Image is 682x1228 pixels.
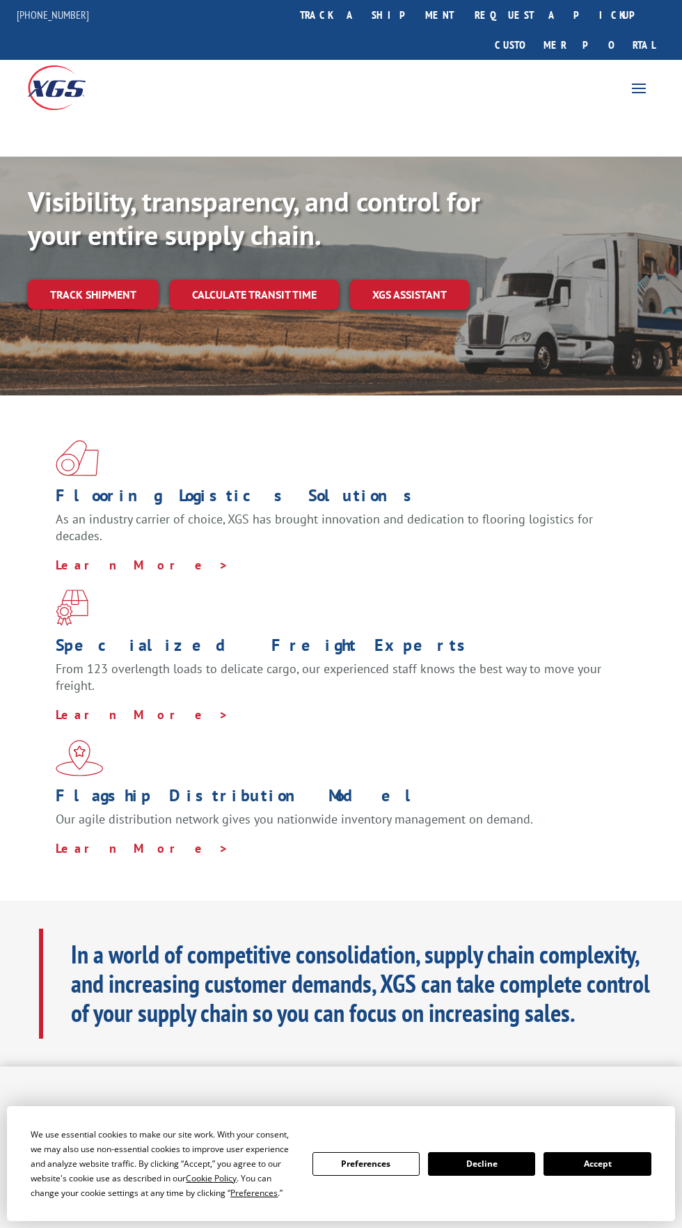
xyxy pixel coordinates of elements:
a: XGS ASSISTANT [350,280,469,310]
span: Preferences [230,1187,278,1199]
a: Customer Portal [484,30,665,60]
span: Cookie Policy [186,1172,237,1184]
a: Calculate transit time [170,280,339,310]
a: [PHONE_NUMBER] [17,8,89,22]
h1: Flagship Distribution Model [56,787,616,811]
img: xgs-icon-focused-on-flooring-red [56,590,88,626]
button: Accept [544,1152,651,1176]
div: We use essential cookies to make our site work. With your consent, we may also use non-essential ... [31,1127,295,1200]
span: Our agile distribution network gives you nationwide inventory management on demand. [56,811,533,827]
b: Visibility, transparency, and control for your entire supply chain. [28,183,480,253]
h1: Flooring Logistics Solutions [56,487,616,511]
img: xgs-icon-total-supply-chain-intelligence-red [56,440,99,476]
div: Cookie Consent Prompt [7,1106,675,1221]
a: Learn More > [56,840,229,856]
b: In a world of competitive consolidation, supply chain complexity, and increasing customer demands... [71,938,650,1029]
p: From 123 overlength loads to delicate cargo, our experienced staff knows the best way to move you... [56,661,616,707]
h1: Specialized Freight Experts [56,637,616,661]
a: Track shipment [28,280,159,309]
a: Learn More > [56,707,229,723]
img: xgs-icon-flagship-distribution-model-red [56,740,104,776]
button: Decline [428,1152,535,1176]
span: As an industry carrier of choice, XGS has brought innovation and dedication to flooring logistics... [56,511,593,544]
a: Learn More > [56,557,229,573]
button: Preferences [312,1152,420,1176]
